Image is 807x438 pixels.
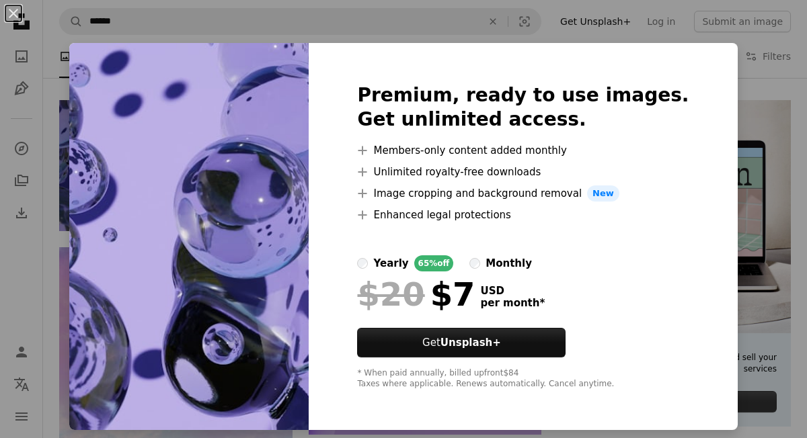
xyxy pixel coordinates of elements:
[357,328,566,357] button: GetUnsplash+
[486,255,532,271] div: monthly
[357,142,689,159] li: Members-only content added monthly
[469,258,480,269] input: monthly
[357,83,689,132] h2: Premium, ready to use images. Get unlimited access.
[357,258,368,269] input: yearly65%off
[357,368,689,390] div: * When paid annually, billed upfront $84 Taxes where applicable. Renews automatically. Cancel any...
[587,185,619,202] span: New
[373,255,408,271] div: yearly
[357,207,689,223] li: Enhanced legal protections
[357,277,424,312] span: $20
[480,285,545,297] span: USD
[357,277,475,312] div: $7
[414,255,454,271] div: 65% off
[440,337,501,349] strong: Unsplash+
[357,164,689,180] li: Unlimited royalty-free downloads
[357,185,689,202] li: Image cropping and background removal
[480,297,545,309] span: per month *
[69,43,309,430] img: premium_photo-1674478876962-6703253531c4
